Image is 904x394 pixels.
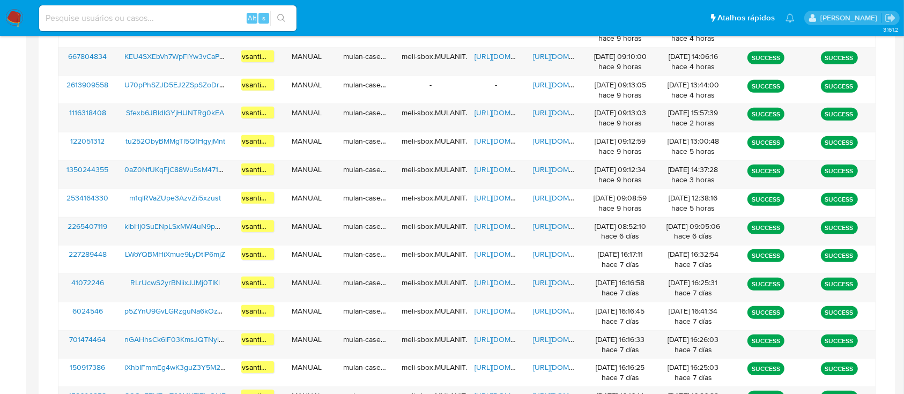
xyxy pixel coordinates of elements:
[885,12,896,24] a: Sair
[786,13,795,23] a: Notificações
[270,11,292,26] button: search-icon
[248,13,256,23] span: Alt
[39,11,297,25] input: Pesquise usuários ou casos...
[820,13,881,23] p: vinicius.santiago@mercadolivre.com
[262,13,265,23] span: s
[883,25,899,34] span: 3.161.2
[717,12,775,24] span: Atalhos rápidos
